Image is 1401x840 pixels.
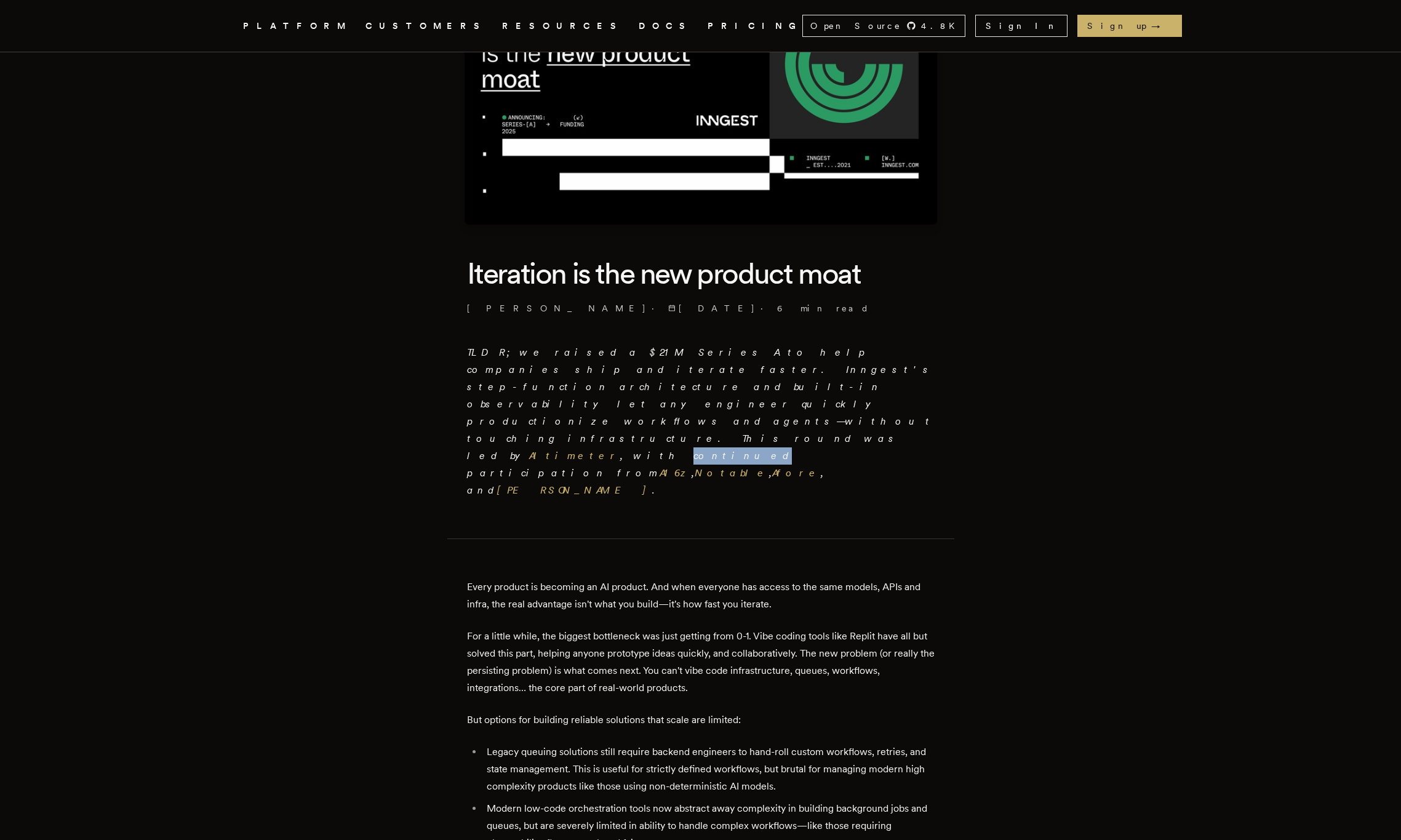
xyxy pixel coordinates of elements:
[1151,20,1172,32] span: →
[772,467,821,479] a: Afore
[810,20,901,32] span: Open Source
[467,302,647,314] a: [PERSON_NAME]
[467,346,935,496] em: TLDR; we raised a $21M Series A to help companies ship and iterate faster. Inngest's step-functio...
[708,18,802,34] a: PRICING
[497,484,652,496] a: [PERSON_NAME]
[529,450,620,462] a: Altimeter
[695,467,769,479] a: Notable
[365,18,487,34] a: CUSTOMERS
[467,711,935,729] p: But options for building reliable solutions that scale are limited:
[483,743,935,795] li: Legacy queuing solutions still require backend engineers to hand-roll custom workflows, retries, ...
[467,302,935,314] p: · ·
[668,302,756,314] span: [DATE]
[467,628,935,697] p: For a little while, the biggest bottleneck was just getting from 0-1. Vibe coding tools like Repl...
[467,254,935,292] h1: Iteration is the new product moat
[502,18,624,34] button: RESOURCES
[243,18,351,34] button: PLATFORM
[777,302,869,314] span: 6 min read
[1077,15,1182,37] a: Sign up
[660,467,692,479] a: A16z
[467,578,935,613] p: Every product is becoming an AI product. And when everyone has access to the same models, APIs an...
[639,18,693,34] a: DOCS
[975,15,1068,37] a: Sign In
[921,20,962,32] span: 4.8 K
